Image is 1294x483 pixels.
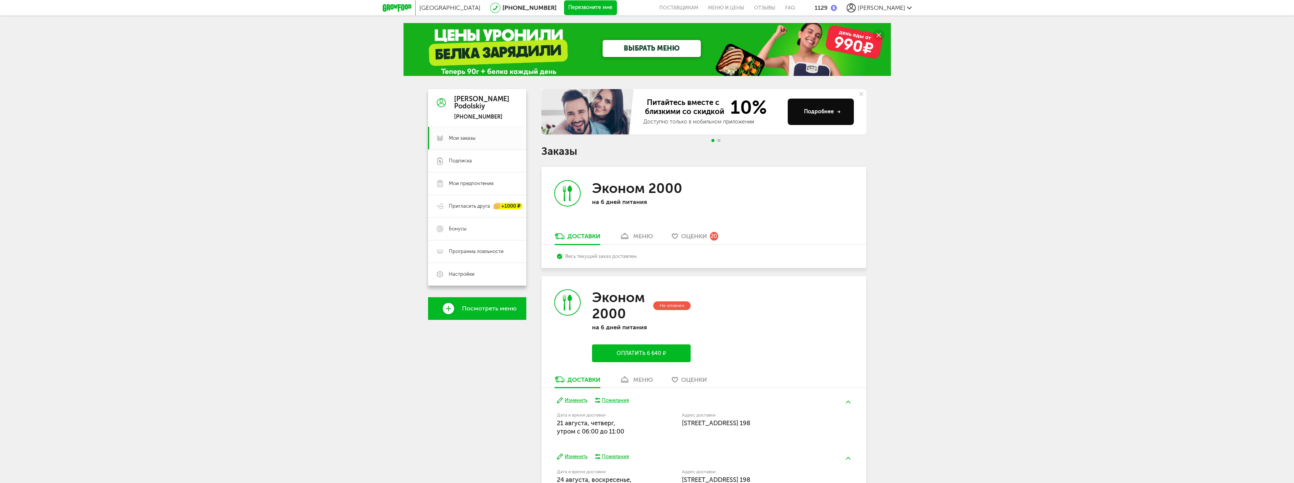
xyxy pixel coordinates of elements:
[615,375,657,387] a: меню
[595,397,629,404] button: Пожелания
[557,453,587,460] button: Изменить
[711,139,714,142] span: Go to slide 1
[592,344,690,362] button: Оплатить 6 640 ₽
[653,301,691,310] div: Не оплачен
[454,96,509,111] div: [PERSON_NAME] Podolskiy
[541,89,636,134] img: family-banner.579af9d.jpg
[449,135,476,142] span: Мои заказы
[846,401,850,403] img: arrow-up-green.5eb5f82.svg
[788,99,854,125] button: Подробнее
[462,305,516,312] span: Посмотреть меню
[502,4,557,11] a: [PHONE_NUMBER]
[804,108,841,116] div: Подробнее
[494,203,523,210] div: +1000 ₽
[449,271,475,278] span: Настройки
[428,195,526,218] a: Пригласить друга +1000 ₽
[681,233,707,240] span: Оценки
[710,232,718,240] div: 20
[846,457,850,460] img: arrow-up-green.5eb5f82.svg
[592,180,682,196] h3: Эконом 2000
[815,4,828,11] div: 1129
[592,289,651,322] h3: Эконом 2000
[595,453,629,460] button: Пожелания
[643,118,782,126] div: Доступно только в мобильном приложении
[454,114,509,120] div: [PHONE_NUMBER]
[428,297,526,320] a: Посмотреть меню
[615,232,657,244] a: меню
[551,375,604,387] a: Доставки
[557,397,587,404] button: Изменить
[428,263,526,285] a: Настройки
[428,127,526,150] a: Мои заказы
[603,40,701,57] a: ВЫБРАТЬ МЕНЮ
[602,453,629,460] div: Пожелания
[567,233,600,240] div: Доставки
[428,150,526,172] a: Подписка
[557,253,850,259] div: Весь текущий заказ доставлен.
[449,248,504,255] span: Программа лояльности
[592,324,690,331] p: на 6 дней питания
[682,419,750,427] span: [STREET_ADDRESS] 198
[668,375,711,387] a: Оценки
[682,470,823,474] label: Адрес доставки
[428,240,526,263] a: Программа лояльности
[449,203,490,210] span: Пригласить друга
[551,232,604,244] a: Доставки
[668,232,722,244] a: Оценки 20
[633,376,653,383] div: меню
[428,218,526,240] a: Бонусы
[557,413,643,417] label: Дата и время доставки
[717,139,720,142] span: Go to slide 2
[858,4,905,11] span: [PERSON_NAME]
[419,4,481,11] span: [GEOGRAPHIC_DATA]
[541,147,866,156] h1: Заказы
[449,225,467,232] span: Бонусы
[564,0,617,15] button: Перезвоните мне
[449,180,493,187] span: Мои предпочтения
[557,419,624,435] span: 21 августа, четверг, утром c 06:00 до 11:00
[726,98,767,117] span: 10%
[643,98,726,117] span: Питайтесь вместе с близкими со скидкой
[567,376,600,383] div: Доставки
[681,376,707,383] span: Оценки
[592,198,690,205] p: на 6 дней питания
[633,233,653,240] div: меню
[449,157,472,164] span: Подписка
[602,397,629,404] div: Пожелания
[428,172,526,195] a: Мои предпочтения
[831,5,837,11] img: bonus_b.cdccf46.png
[682,413,823,417] label: Адрес доставки
[557,470,643,474] label: Дата и время доставки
